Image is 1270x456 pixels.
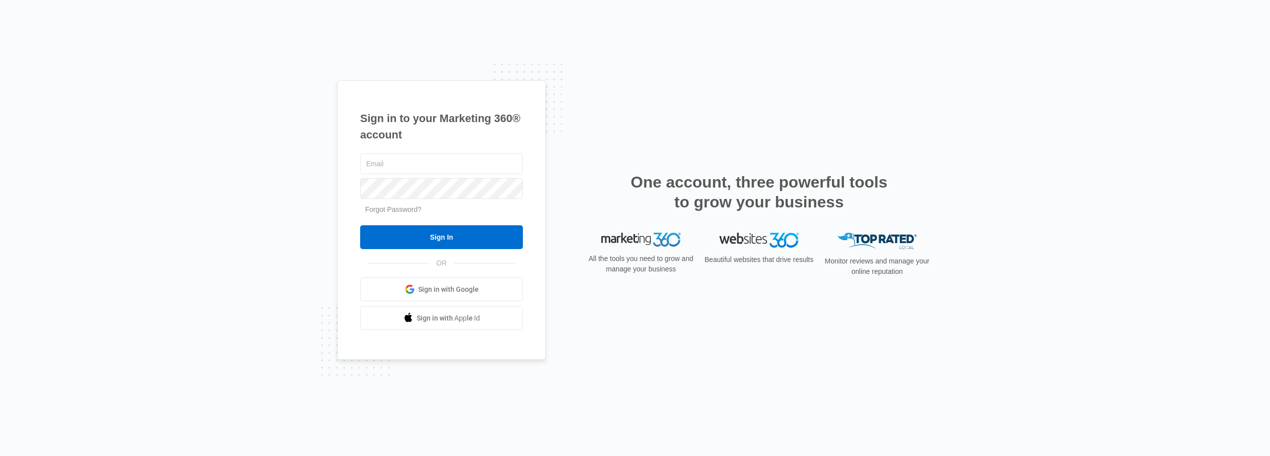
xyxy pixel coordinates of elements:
input: Email [360,153,523,174]
p: Monitor reviews and manage your online reputation [822,256,933,277]
h1: Sign in to your Marketing 360® account [360,110,523,143]
span: Sign in with Apple Id [417,313,480,324]
img: Websites 360 [719,233,799,247]
img: Marketing 360 [601,233,681,247]
a: Sign in with Google [360,277,523,301]
span: OR [430,258,454,268]
span: Sign in with Google [418,284,479,295]
img: Top Rated Local [837,233,917,249]
input: Sign In [360,225,523,249]
h2: One account, three powerful tools to grow your business [628,172,890,212]
a: Sign in with Apple Id [360,306,523,330]
p: Beautiful websites that drive results [703,255,815,265]
p: All the tools you need to grow and manage your business [585,254,697,274]
a: Forgot Password? [365,205,422,213]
